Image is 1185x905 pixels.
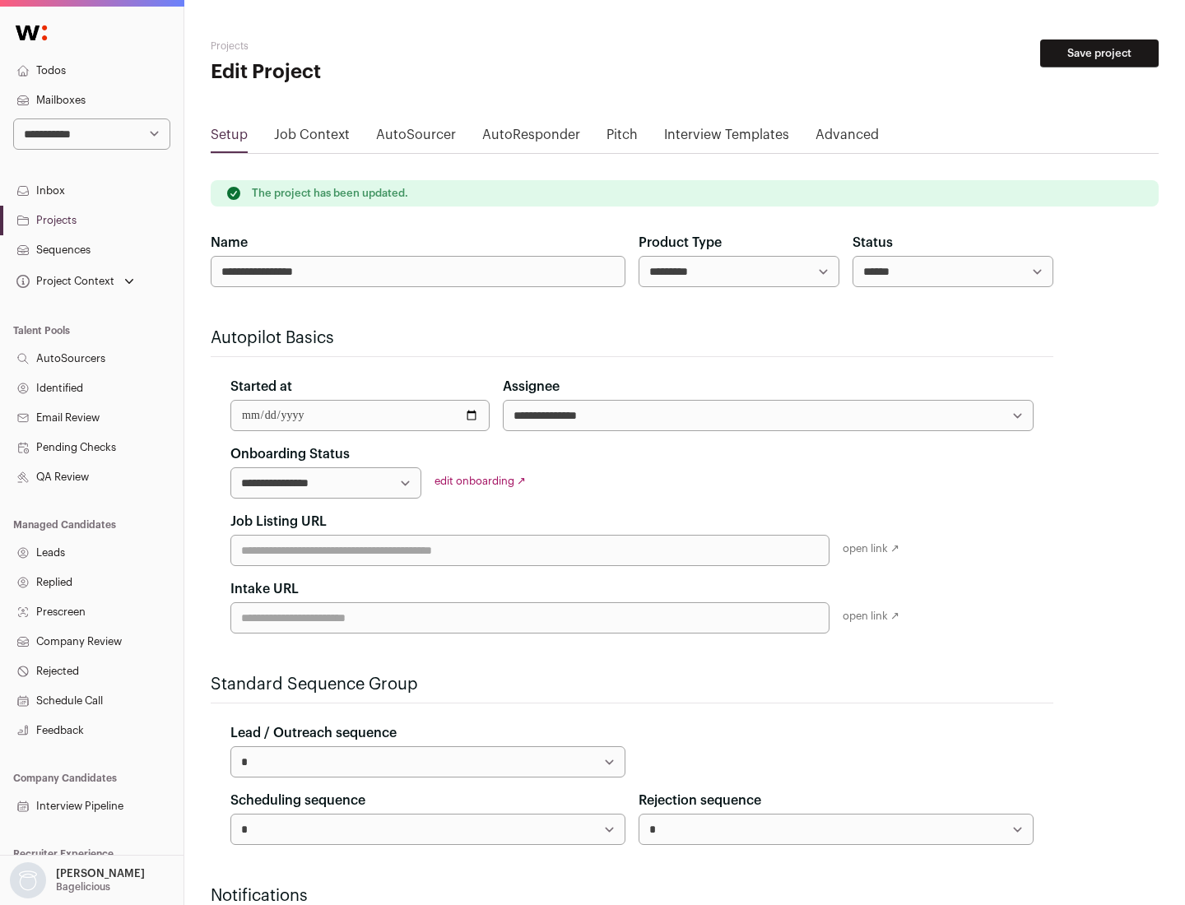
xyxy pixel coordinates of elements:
h2: Projects [211,39,527,53]
label: Scheduling sequence [230,791,365,810]
button: Save project [1040,39,1159,67]
h2: Standard Sequence Group [211,673,1053,696]
label: Onboarding Status [230,444,350,464]
a: Advanced [816,125,879,151]
label: Status [853,233,893,253]
a: AutoResponder [482,125,580,151]
p: [PERSON_NAME] [56,867,145,880]
a: Interview Templates [664,125,789,151]
div: Project Context [13,275,114,288]
h2: Autopilot Basics [211,327,1053,350]
img: nopic.png [10,862,46,898]
button: Open dropdown [7,862,148,898]
a: Pitch [606,125,638,151]
label: Intake URL [230,579,299,599]
label: Rejection sequence [639,791,761,810]
a: Setup [211,125,248,151]
label: Started at [230,377,292,397]
a: edit onboarding ↗ [434,476,526,486]
label: Assignee [503,377,560,397]
label: Product Type [639,233,722,253]
label: Job Listing URL [230,512,327,531]
p: The project has been updated. [252,187,408,200]
h1: Edit Project [211,59,527,86]
p: Bagelicious [56,880,110,893]
label: Name [211,233,248,253]
a: Job Context [274,125,350,151]
label: Lead / Outreach sequence [230,723,397,743]
a: AutoSourcer [376,125,456,151]
button: Open dropdown [13,270,137,293]
img: Wellfound [7,16,56,49]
